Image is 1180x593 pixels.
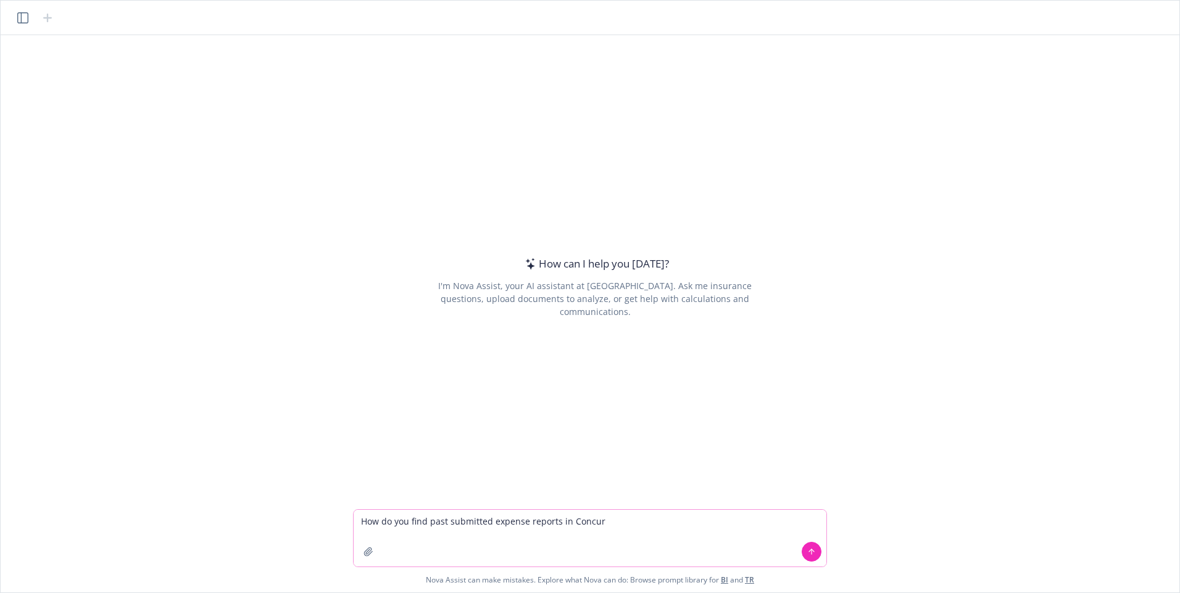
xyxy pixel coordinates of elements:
[421,279,768,318] div: I'm Nova Assist, your AI assistant at [GEOGRAPHIC_DATA]. Ask me insurance questions, upload docum...
[426,567,754,592] span: Nova Assist can make mistakes. Explore what Nova can do: Browse prompt library for and
[354,510,826,566] textarea: How do you find past submitted expense reports in Concur
[521,256,669,272] div: How can I help you [DATE]?
[745,575,754,585] a: TR
[721,575,728,585] a: BI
